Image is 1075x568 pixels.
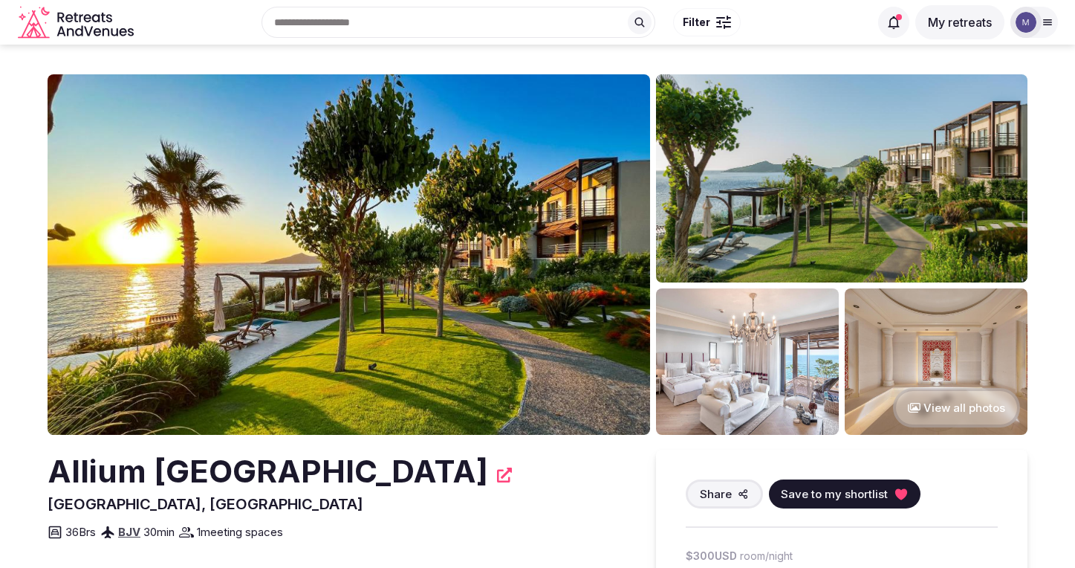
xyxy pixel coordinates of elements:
[48,74,650,435] img: Venue cover photo
[740,549,793,564] span: room/night
[781,486,888,502] span: Save to my shortlist
[656,288,839,435] img: Venue gallery photo
[915,15,1004,30] a: My retreats
[700,486,732,502] span: Share
[48,495,363,513] span: [GEOGRAPHIC_DATA], [GEOGRAPHIC_DATA]
[769,480,920,509] button: Save to my shortlist
[18,6,137,39] a: Visit the homepage
[656,74,1027,283] img: Venue gallery photo
[18,6,137,39] svg: Retreats and Venues company logo
[118,525,140,539] a: BJV
[143,524,175,540] span: 30 min
[673,8,741,36] button: Filter
[845,288,1027,435] img: Venue gallery photo
[48,450,488,494] h2: Allium [GEOGRAPHIC_DATA]
[686,480,763,509] button: Share
[915,5,1004,39] button: My retreats
[197,524,283,540] span: 1 meeting spaces
[1016,12,1036,33] img: mia
[683,15,710,30] span: Filter
[686,549,737,564] span: $300 USD
[893,388,1020,427] button: View all photos
[65,524,96,540] span: 36 Brs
